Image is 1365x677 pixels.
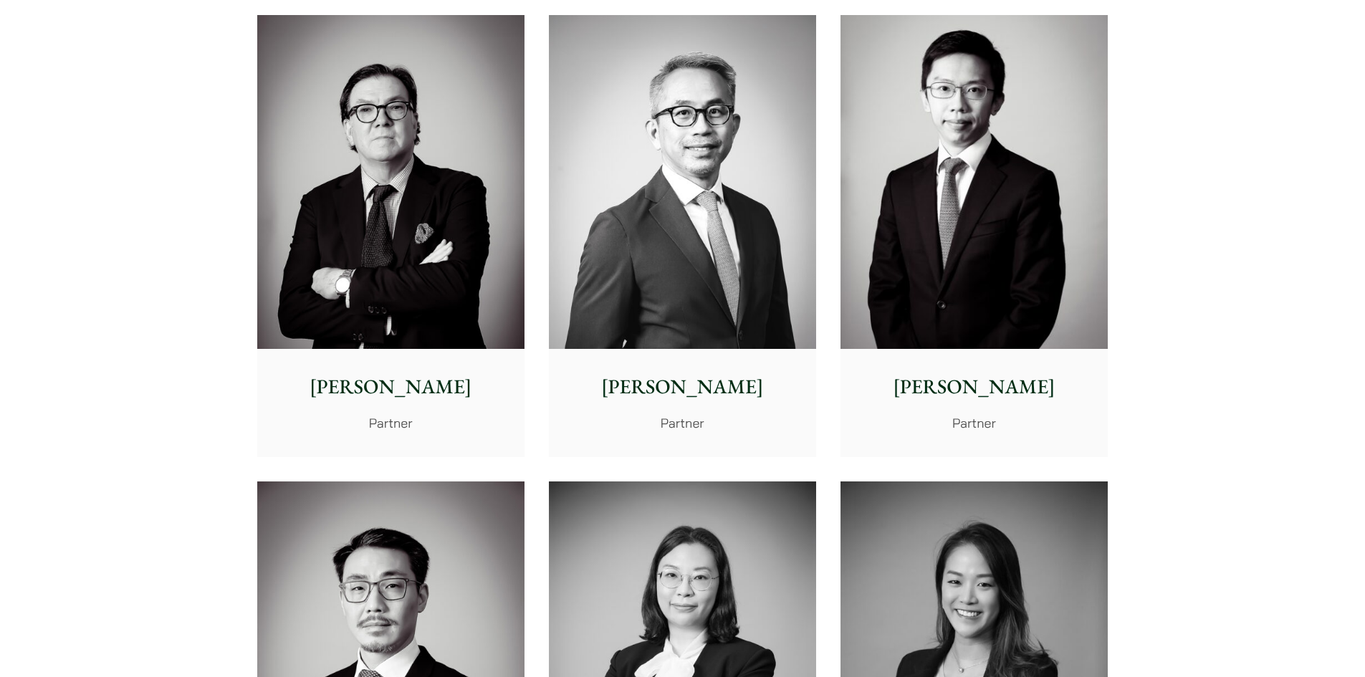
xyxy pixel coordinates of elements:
[269,413,513,433] p: Partner
[269,372,513,402] p: [PERSON_NAME]
[549,15,816,458] a: [PERSON_NAME] Partner
[560,372,805,402] p: [PERSON_NAME]
[840,15,1108,458] a: Henry Ma photo [PERSON_NAME] Partner
[840,15,1108,350] img: Henry Ma photo
[560,413,805,433] p: Partner
[257,15,525,458] a: [PERSON_NAME] Partner
[852,413,1096,433] p: Partner
[852,372,1096,402] p: [PERSON_NAME]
